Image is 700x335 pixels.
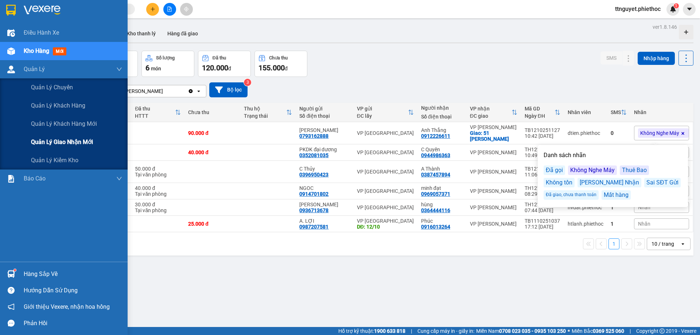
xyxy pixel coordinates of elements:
[299,127,349,133] div: Anh Nam
[525,113,555,119] div: Ngày ĐH
[660,328,665,334] span: copyright
[7,175,15,183] img: solution-icon
[525,166,560,172] div: TB1210251136
[470,221,517,227] div: VP [PERSON_NAME]
[8,320,15,327] span: message
[31,101,85,110] span: Quản lý khách hàng
[135,202,181,207] div: 30.000 đ
[299,106,349,112] div: Người gửi
[24,47,49,54] span: Kho hàng
[285,66,288,71] span: đ
[638,52,675,65] button: Nhập hàng
[593,328,624,334] strong: 0369 525 060
[568,204,603,210] div: nvdat.phiethoc
[151,66,161,71] span: món
[299,224,328,230] div: 0987207581
[188,130,237,136] div: 90.000 đ
[299,152,328,158] div: 0352081035
[525,185,560,191] div: TH1210251086
[244,113,287,119] div: Trạng thái
[525,202,560,207] div: TH1210251077
[609,4,666,13] span: ttnguyet.phiethoc
[299,147,349,152] div: PKDK đại dương
[7,47,15,55] img: warehouse-icon
[357,113,408,119] div: ĐC lấy
[611,221,627,227] div: 1
[131,103,184,122] th: Toggle SortBy
[421,202,463,207] div: hùng
[244,79,251,86] sup: 3
[525,127,560,133] div: TB1210251127
[611,130,627,136] div: 0
[150,7,155,12] span: plus
[299,202,349,207] div: Anh Quang
[180,3,193,16] button: aim
[470,188,517,194] div: VP [PERSON_NAME]
[135,106,175,112] div: Đã thu
[14,269,16,271] sup: 1
[269,55,288,61] div: Chưa thu
[188,88,194,94] svg: Clear value
[607,103,630,122] th: Toggle SortBy
[7,270,15,278] img: warehouse-icon
[525,207,560,213] div: 07:44 [DATE]
[228,66,231,71] span: đ
[116,66,122,72] span: down
[121,25,162,42] button: Kho thanh lý
[357,224,414,230] div: DĐ: 12/10
[421,191,450,197] div: 0969057371
[421,147,463,152] div: C Quyên
[568,330,570,332] span: ⚪️
[31,83,73,92] span: Quản lý chuyến
[24,269,122,280] div: Hàng sắp về
[421,166,463,172] div: A Thành
[202,63,228,72] span: 120.000
[135,166,181,172] div: 50.000 đ
[683,3,696,16] button: caret-down
[299,113,349,119] div: Số điện thoại
[421,114,463,120] div: Số điện thoại
[525,106,555,112] div: Mã GD
[24,302,110,311] span: Giới thiệu Vexere, nhận hoa hồng
[421,127,463,133] div: Anh Thắng
[421,152,450,158] div: 0944986363
[338,327,405,335] span: Hỗ trợ kỹ thuật:
[24,285,122,296] div: Hướng dẫn sử dụng
[653,23,677,31] div: ver 1.8.146
[620,165,649,175] div: Thuê Bao
[679,25,693,39] div: Tạo kho hàng mới
[525,172,560,178] div: 11:06 [DATE]
[600,51,622,65] button: SMS
[466,103,521,122] th: Toggle SortBy
[544,165,565,175] div: Đã gọi
[135,172,181,178] div: Tại văn phòng
[6,5,16,16] img: logo-vxr
[299,207,328,213] div: 0936713678
[24,174,46,183] span: Báo cáo
[240,103,296,122] th: Toggle SortBy
[640,130,679,136] span: Không Nghe Máy
[568,221,603,227] div: htlanh.phiethoc
[53,47,66,55] span: mới
[196,88,202,94] svg: open
[8,303,15,310] span: notification
[184,7,189,12] span: aim
[674,3,679,8] sup: 1
[7,66,15,73] img: warehouse-icon
[156,55,175,61] div: Số lượng
[638,221,650,227] span: Nhãn
[357,130,414,136] div: VP [GEOGRAPHIC_DATA]
[357,188,414,194] div: VP [GEOGRAPHIC_DATA]
[544,190,599,200] div: Đã giao, chưa thanh toán
[525,191,560,197] div: 08:29 [DATE]
[611,204,627,210] div: 1
[525,152,560,158] div: 10:49 [DATE]
[213,55,226,61] div: Đã thu
[116,176,122,182] span: down
[135,185,181,191] div: 40.000 đ
[421,133,450,139] div: 0912226611
[421,207,450,213] div: 0364444116
[31,119,97,128] span: Quản lý khách hàng mới
[470,204,517,210] div: VP [PERSON_NAME]
[417,327,474,335] span: Cung cấp máy in - giấy in:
